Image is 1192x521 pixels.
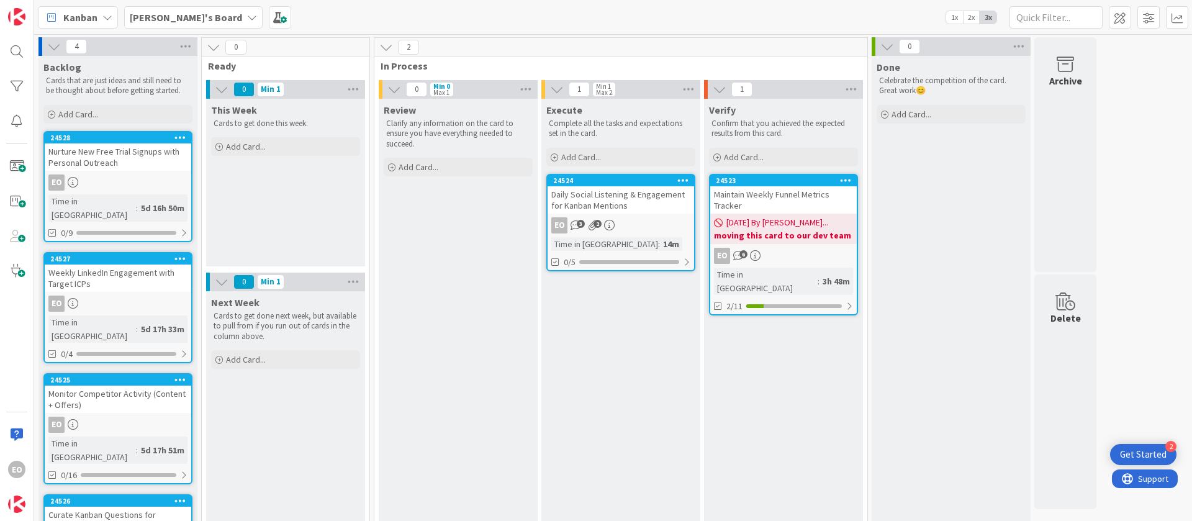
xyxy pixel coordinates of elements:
span: 2 [594,220,602,228]
img: avatar [8,496,25,513]
div: 24524 [553,176,694,185]
div: 14m [660,237,682,251]
div: Min 1 [596,83,611,89]
span: Execute [546,104,582,116]
div: EO [45,296,191,312]
div: 24523Maintain Weekly Funnel Metrics Tracker [710,175,857,214]
span: Next Week [211,296,260,309]
span: Add Card... [58,109,98,120]
span: 3 [577,220,585,228]
a: 24527Weekly LinkedIn Engagement with Target ICPsEOTime in [GEOGRAPHIC_DATA]:5d 17h 33m0/4 [43,252,192,363]
div: Time in [GEOGRAPHIC_DATA] [551,237,658,251]
span: Ready [208,60,354,72]
div: EO [48,296,65,312]
div: EO [48,417,65,433]
div: Archive [1049,73,1082,88]
div: 5d 17h 33m [138,322,187,336]
span: Add Card... [399,161,438,173]
div: 24525 [45,374,191,386]
span: 0 [225,40,246,55]
p: Cards that are just ideas and still need to be thought about before getting started. [46,76,190,96]
span: 😊 [916,85,926,96]
div: EO [45,174,191,191]
span: Verify [709,104,736,116]
div: 2 [1165,441,1176,452]
span: 0/16 [61,469,77,482]
span: Add Card... [892,109,931,120]
div: 24528 [45,132,191,143]
div: Min 0 [433,83,450,89]
div: Time in [GEOGRAPHIC_DATA] [48,194,136,222]
span: In Process [381,60,852,72]
span: 0 [406,82,427,97]
div: Min 1 [261,86,281,93]
span: 3x [980,11,996,24]
a: 24528Nurture New Free Trial Signups with Personal OutreachEOTime in [GEOGRAPHIC_DATA]:5d 16h 50m0/9 [43,131,192,242]
div: Maintain Weekly Funnel Metrics Tracker [710,186,857,214]
span: 4 [66,39,87,54]
span: Support [26,2,56,17]
span: 2x [963,11,980,24]
div: 24524 [548,175,694,186]
span: Kanban [63,10,97,25]
p: Cards to get done this week. [214,119,358,129]
p: Confirm that you achieved the expected results from this card. [711,119,856,139]
a: 24525Monitor Competitor Activity (Content + Offers)EOTime in [GEOGRAPHIC_DATA]:5d 17h 51m0/16 [43,373,192,484]
span: Done [877,61,900,73]
div: 24526 [50,497,191,505]
span: 6 [739,250,747,258]
img: Visit kanbanzone.com [8,8,25,25]
span: 1 [731,82,752,97]
div: EO [45,417,191,433]
p: Cards to get done next week, but available to pull from if you run out of cards in the column above. [214,311,358,342]
span: 0/5 [564,256,576,269]
div: Delete [1050,310,1081,325]
div: EO [48,174,65,191]
span: 1 [569,82,590,97]
span: : [818,274,819,288]
div: 3h 48m [819,274,853,288]
a: 24523Maintain Weekly Funnel Metrics Tracker[DATE] By [PERSON_NAME]...moving this card to our dev ... [709,174,858,315]
div: Weekly LinkedIn Engagement with Target ICPs [45,265,191,292]
b: moving this card to our dev team [714,229,853,242]
input: Quick Filter... [1009,6,1103,29]
div: 24524Daily Social Listening & Engagement for Kanban Mentions [548,175,694,214]
span: Review [384,104,416,116]
span: Add Card... [724,152,764,163]
div: 24528Nurture New Free Trial Signups with Personal Outreach [45,132,191,171]
div: EO [714,248,730,264]
span: 0/9 [61,227,73,240]
span: Add Card... [226,354,266,365]
a: 24524Daily Social Listening & Engagement for Kanban MentionsEOTime in [GEOGRAPHIC_DATA]:14m0/5 [546,174,695,271]
div: Min 1 [261,279,281,285]
span: Add Card... [226,141,266,152]
span: Backlog [43,61,81,73]
span: 0/4 [61,348,73,361]
span: : [136,322,138,336]
div: 24527 [50,255,191,263]
p: Complete all the tasks and expectations set in the card. [549,119,693,139]
div: Max 2 [596,89,612,96]
span: This Week [211,104,257,116]
p: Clarify any information on the card to ensure you have everything needed to succeed. [386,119,530,149]
div: 24523 [716,176,857,185]
div: EO [8,461,25,478]
div: Open Get Started checklist, remaining modules: 2 [1110,444,1176,465]
div: 24528 [50,134,191,142]
div: EO [548,217,694,233]
span: 0 [233,82,255,97]
div: 24525 [50,376,191,384]
b: [PERSON_NAME]'s Board [130,11,242,24]
span: 1x [946,11,963,24]
span: [DATE] By [PERSON_NAME]... [726,216,828,229]
span: Add Card... [561,152,601,163]
p: Celebrate the competition of the card. Great work [879,76,1023,96]
div: Time in [GEOGRAPHIC_DATA] [714,268,818,295]
div: 5d 16h 50m [138,201,187,215]
div: 24527 [45,253,191,265]
div: 24523 [710,175,857,186]
div: Max 1 [433,89,449,96]
div: Monitor Competitor Activity (Content + Offers) [45,386,191,413]
div: 5d 17h 51m [138,443,187,457]
span: : [136,443,138,457]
